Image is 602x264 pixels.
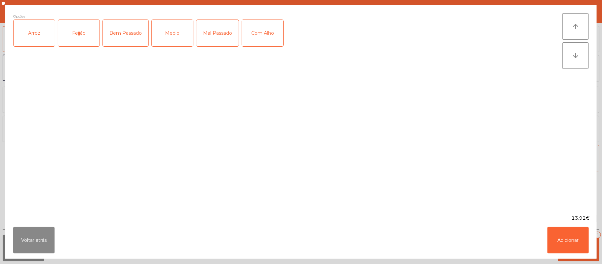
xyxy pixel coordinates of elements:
i: arrow_downward [572,52,580,60]
div: Mal Passado [196,20,239,46]
div: Com Alho [242,20,283,46]
button: arrow_upward [562,13,589,40]
button: arrow_downward [562,42,589,69]
div: Arroz [14,20,55,46]
span: Opções [13,13,25,20]
div: Feijão [58,20,100,46]
button: Voltar atrás [13,227,55,253]
i: arrow_upward [572,22,580,30]
button: Adicionar [547,227,589,253]
div: 13.92€ [5,215,597,222]
div: Medio [152,20,193,46]
div: Bem Passado [103,20,148,46]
